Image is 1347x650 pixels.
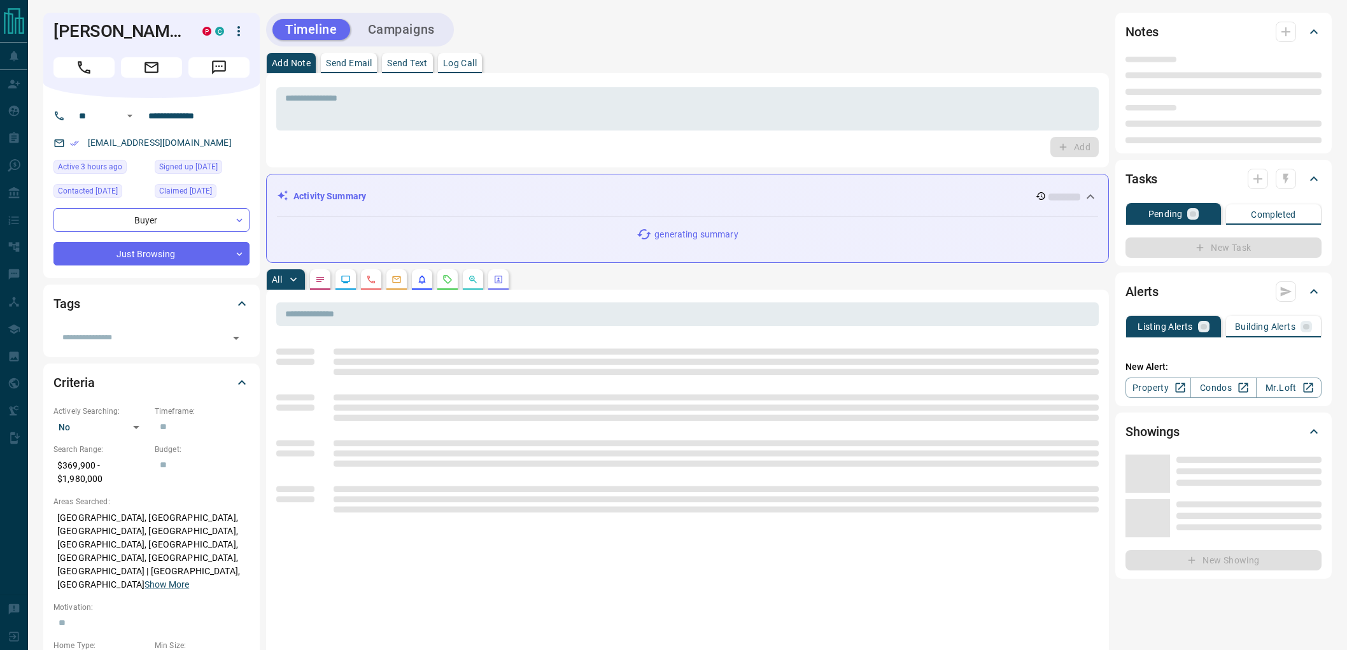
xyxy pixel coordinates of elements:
[53,288,250,319] div: Tags
[387,59,428,67] p: Send Text
[58,160,122,173] span: Active 3 hours ago
[1125,22,1159,42] h2: Notes
[53,57,115,78] span: Call
[326,59,372,67] p: Send Email
[293,190,366,203] p: Activity Summary
[1125,421,1180,442] h2: Showings
[442,274,453,285] svg: Requests
[122,108,138,124] button: Open
[315,274,325,285] svg: Notes
[145,578,189,591] button: Show More
[155,160,250,178] div: Sat Jul 19 2025
[202,27,211,36] div: property.ca
[155,406,250,417] p: Timeframe:
[155,184,250,202] div: Mon Jul 21 2025
[1138,322,1193,331] p: Listing Alerts
[53,444,148,455] p: Search Range:
[443,59,477,67] p: Log Call
[272,59,311,67] p: Add Note
[215,27,224,36] div: condos.ca
[1125,360,1322,374] p: New Alert:
[1125,378,1191,398] a: Property
[53,21,183,41] h1: [PERSON_NAME]
[53,417,148,437] div: No
[53,160,148,178] div: Sun Oct 12 2025
[53,602,250,613] p: Motivation:
[1235,322,1295,331] p: Building Alerts
[355,19,448,40] button: Campaigns
[53,184,148,202] div: Wed Sep 10 2025
[53,367,250,398] div: Criteria
[159,160,218,173] span: Signed up [DATE]
[417,274,427,285] svg: Listing Alerts
[188,57,250,78] span: Message
[1125,17,1322,47] div: Notes
[366,274,376,285] svg: Calls
[1190,378,1256,398] a: Condos
[1148,209,1183,218] p: Pending
[1125,276,1322,307] div: Alerts
[277,185,1098,208] div: Activity Summary
[53,293,80,314] h2: Tags
[159,185,212,197] span: Claimed [DATE]
[70,139,79,148] svg: Email Verified
[53,406,148,417] p: Actively Searching:
[272,275,282,284] p: All
[53,242,250,265] div: Just Browsing
[654,228,738,241] p: generating summary
[53,496,250,507] p: Areas Searched:
[1125,281,1159,302] h2: Alerts
[58,185,118,197] span: Contacted [DATE]
[155,444,250,455] p: Budget:
[121,57,182,78] span: Email
[53,455,148,490] p: $369,900 - $1,980,000
[468,274,478,285] svg: Opportunities
[391,274,402,285] svg: Emails
[53,372,95,393] h2: Criteria
[53,507,250,595] p: [GEOGRAPHIC_DATA], [GEOGRAPHIC_DATA], [GEOGRAPHIC_DATA], [GEOGRAPHIC_DATA], [GEOGRAPHIC_DATA], [G...
[88,138,232,148] a: [EMAIL_ADDRESS][DOMAIN_NAME]
[1256,378,1322,398] a: Mr.Loft
[1125,416,1322,447] div: Showings
[272,19,350,40] button: Timeline
[53,208,250,232] div: Buyer
[1251,210,1296,219] p: Completed
[493,274,504,285] svg: Agent Actions
[1125,164,1322,194] div: Tasks
[227,329,245,347] button: Open
[1125,169,1157,189] h2: Tasks
[341,274,351,285] svg: Lead Browsing Activity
